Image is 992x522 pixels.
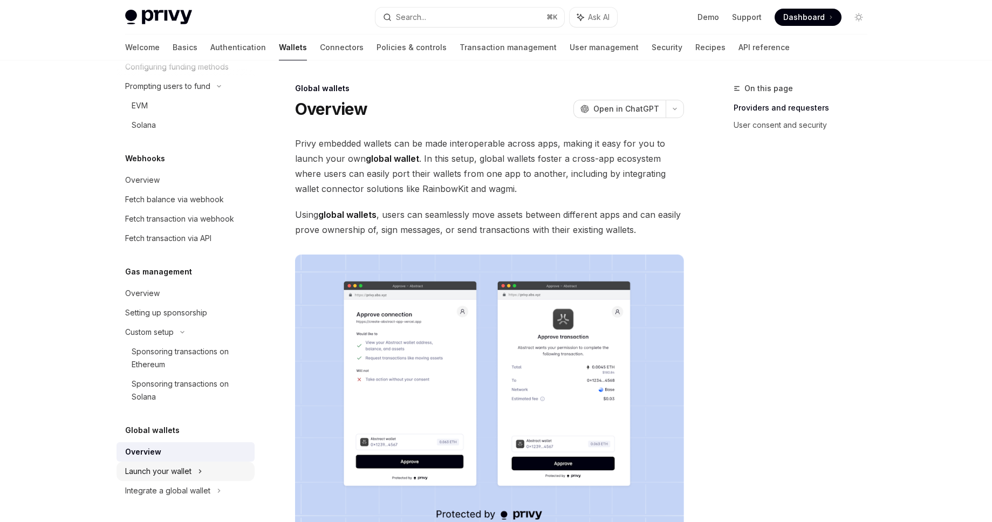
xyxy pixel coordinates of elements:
button: Ask AI [570,8,617,27]
a: Security [652,35,682,60]
a: Fetch transaction via webhook [117,209,255,229]
a: Demo [697,12,719,23]
div: Custom setup [125,326,174,339]
a: Sponsoring transactions on Ethereum [117,342,255,374]
a: Basics [173,35,197,60]
a: Authentication [210,35,266,60]
strong: global wallets [318,209,377,220]
a: Fetch balance via webhook [117,190,255,209]
h5: Gas management [125,265,192,278]
button: Open in ChatGPT [573,100,666,118]
span: Privy embedded wallets can be made interoperable across apps, making it easy for you to launch yo... [295,136,684,196]
span: Ask AI [588,12,610,23]
div: Global wallets [295,83,684,94]
a: Transaction management [460,35,557,60]
a: EVM [117,96,255,115]
span: Open in ChatGPT [593,104,659,114]
a: Overview [117,442,255,462]
a: Recipes [695,35,726,60]
a: API reference [738,35,790,60]
div: Sponsoring transactions on Solana [132,377,248,403]
a: Overview [117,284,255,303]
span: Using , users can seamlessly move assets between different apps and can easily prove ownership of... [295,207,684,237]
div: Fetch balance via webhook [125,193,224,206]
button: Toggle dark mode [850,9,867,26]
div: Fetch transaction via API [125,232,211,245]
a: Welcome [125,35,160,60]
div: Setting up sponsorship [125,306,207,319]
a: Setting up sponsorship [117,303,255,322]
span: On this page [744,82,793,95]
div: Overview [125,287,160,300]
div: Overview [125,174,160,187]
span: Dashboard [783,12,825,23]
span: ⌘ K [546,13,558,22]
div: Fetch transaction via webhook [125,212,234,225]
div: EVM [132,99,148,112]
div: Overview [125,445,161,458]
h1: Overview [295,99,368,119]
a: Support [732,12,762,23]
a: Sponsoring transactions on Solana [117,374,255,407]
a: Connectors [320,35,364,60]
div: Launch your wallet [125,465,191,478]
div: Prompting users to fund [125,80,210,93]
div: Sponsoring transactions on Ethereum [132,345,248,371]
a: User management [570,35,639,60]
button: Search...⌘K [375,8,564,27]
h5: Webhooks [125,152,165,165]
strong: global wallet [366,153,419,164]
a: Dashboard [775,9,842,26]
a: User consent and security [734,116,876,134]
a: Wallets [279,35,307,60]
a: Policies & controls [377,35,447,60]
a: Overview [117,170,255,190]
div: Solana [132,119,156,132]
img: light logo [125,10,192,25]
a: Providers and requesters [734,99,876,116]
h5: Global wallets [125,424,180,437]
div: Integrate a global wallet [125,484,210,497]
a: Fetch transaction via API [117,229,255,248]
a: Solana [117,115,255,135]
div: Search... [396,11,426,24]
